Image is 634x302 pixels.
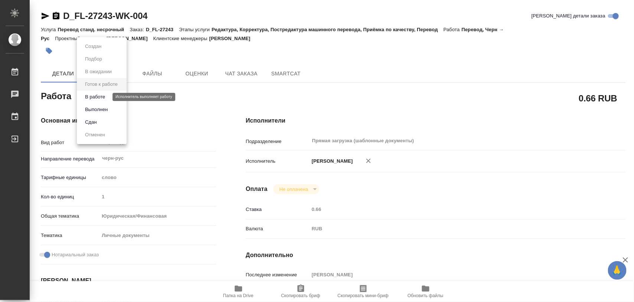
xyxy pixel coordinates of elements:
button: Создан [83,42,104,51]
button: Отменен [83,131,107,139]
button: В работе [83,93,107,101]
button: В ожидании [83,68,114,76]
button: Выполнен [83,105,110,114]
button: Подбор [83,55,104,63]
button: Сдан [83,118,99,126]
button: Готов к работе [83,80,120,88]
